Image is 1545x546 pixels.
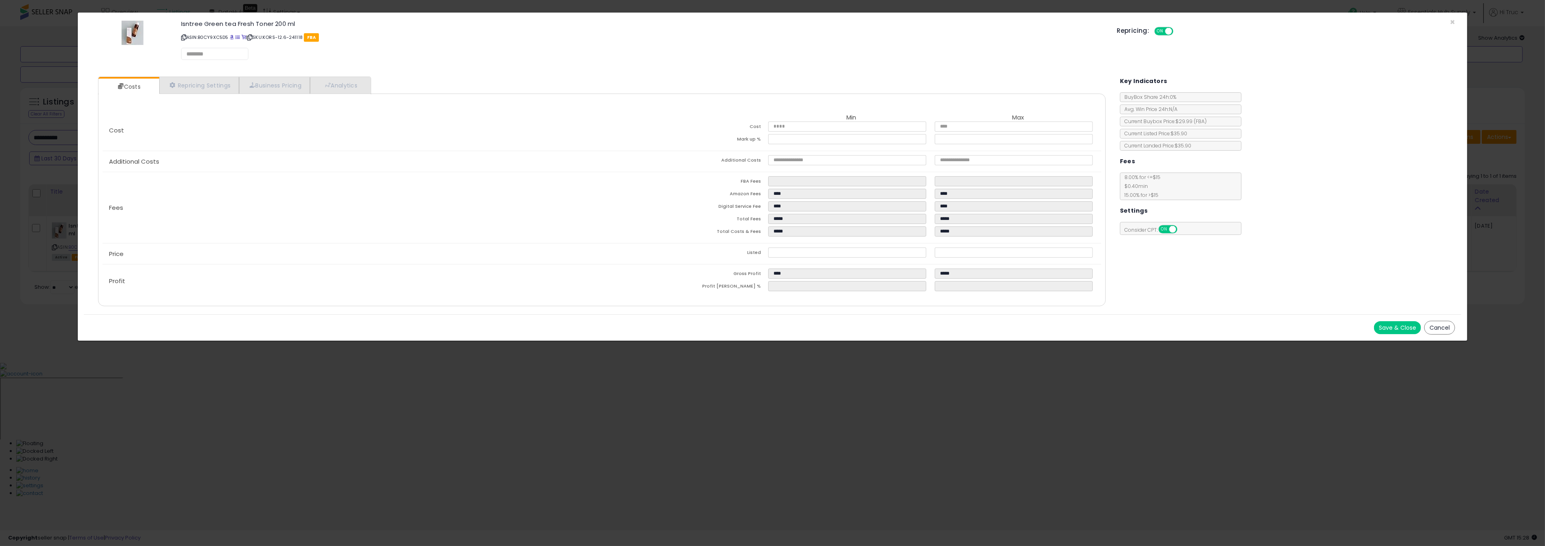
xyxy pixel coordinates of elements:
span: OFF [1176,226,1189,233]
a: Business Pricing [239,77,310,94]
td: Amazon Fees [602,189,768,201]
td: Gross Profit [602,269,768,281]
h5: Fees [1120,156,1135,166]
th: Max [935,114,1101,122]
p: Profit [103,278,602,284]
span: BuyBox Share 24h: 0% [1120,94,1176,100]
span: Consider CPT: [1120,226,1188,233]
td: Mark up % [602,134,768,147]
th: Min [768,114,935,122]
span: OFF [1172,28,1185,35]
span: Current Listed Price: $35.90 [1120,130,1187,137]
td: Cost [602,122,768,134]
h3: Isntree Green tea Fresh Toner 200 ml [181,21,1105,27]
p: Additional Costs [103,158,602,165]
span: ( FBA ) [1194,118,1207,125]
td: Digital Service Fee [602,201,768,214]
h5: Settings [1120,206,1148,216]
a: Your listing only [241,34,246,41]
td: Additional Costs [602,155,768,168]
td: Total Costs & Fees [602,226,768,239]
span: × [1450,16,1455,28]
p: Price [103,251,602,257]
span: FBA [304,33,319,42]
span: 8.00 % for <= $15 [1120,174,1160,198]
span: ON [1159,226,1169,233]
p: Fees [103,205,602,211]
span: $29.99 [1175,118,1207,125]
span: Current Landed Price: $35.90 [1120,142,1191,149]
td: Listed [602,247,768,260]
span: Avg. Win Price 24h: N/A [1120,106,1177,113]
span: ON [1155,28,1165,35]
h5: Key Indicators [1120,76,1167,86]
td: Total Fees [602,214,768,226]
a: Analytics [310,77,370,94]
p: ASIN: B0CY9XC5D5 | SKU: KORS-12.6-241118 [181,31,1105,44]
a: All offer listings [235,34,240,41]
p: Cost [103,127,602,134]
a: Repricing Settings [159,77,239,94]
img: 31O2qSsglyL._SL60_.jpg [122,21,143,45]
h5: Repricing: [1117,28,1149,34]
a: BuyBox page [230,34,234,41]
span: Current Buybox Price: [1120,118,1207,125]
span: $0.40 min [1120,183,1148,190]
a: Costs [98,79,158,95]
td: FBA Fees [602,176,768,189]
button: Cancel [1424,321,1455,335]
span: 15.00 % for > $15 [1120,192,1158,198]
button: Save & Close [1374,321,1421,334]
td: Profit [PERSON_NAME] % [602,281,768,294]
